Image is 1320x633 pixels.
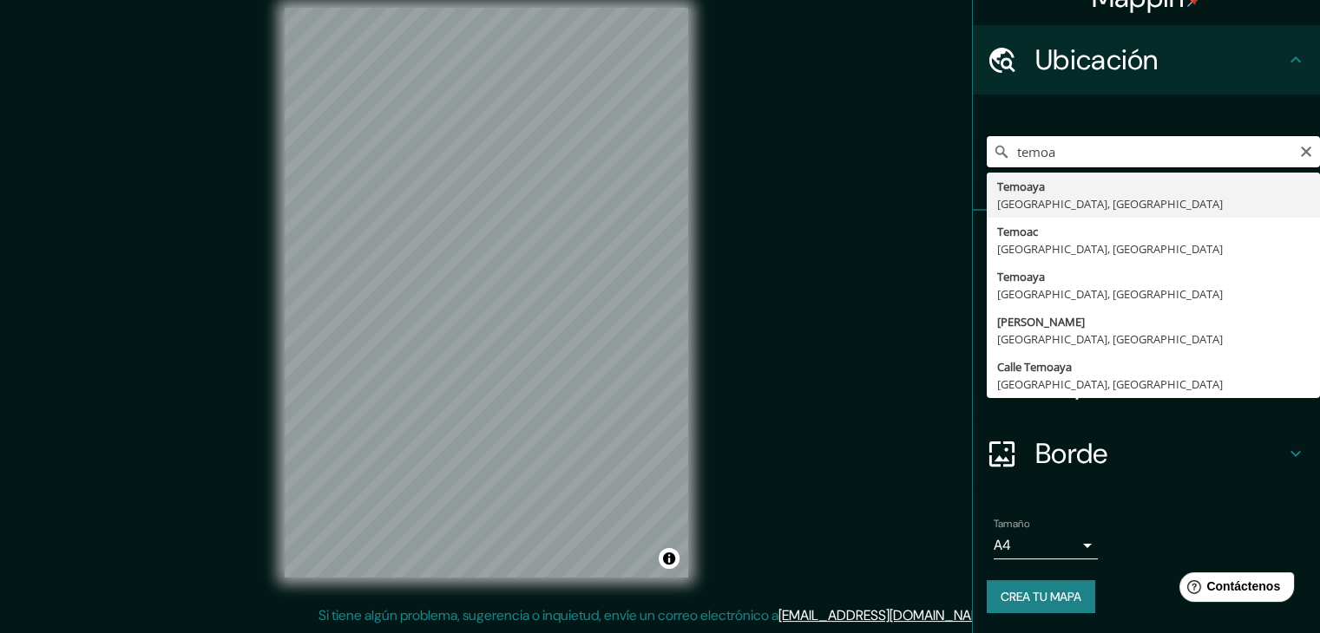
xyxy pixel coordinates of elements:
[997,359,1072,375] font: Calle Temoaya
[973,419,1320,488] div: Borde
[1001,589,1081,604] font: Crea tu mapa
[659,548,680,569] button: Activar o desactivar atribución
[1035,435,1108,472] font: Borde
[997,376,1223,392] font: [GEOGRAPHIC_DATA], [GEOGRAPHIC_DATA]
[997,241,1223,257] font: [GEOGRAPHIC_DATA], [GEOGRAPHIC_DATA]
[778,606,993,624] a: [EMAIL_ADDRESS][DOMAIN_NAME]
[987,136,1320,167] input: Elige tu ciudad o zona
[994,536,1011,554] font: A4
[997,224,1038,239] font: Temoac
[987,580,1095,613] button: Crea tu mapa
[994,517,1029,531] font: Tamaño
[994,532,1098,559] div: A4
[973,211,1320,280] div: Patas
[997,269,1045,284] font: Temoaya
[1299,142,1313,159] button: Claro
[997,331,1223,347] font: [GEOGRAPHIC_DATA], [GEOGRAPHIC_DATA]
[997,314,1085,330] font: [PERSON_NAME]
[997,196,1223,212] font: [GEOGRAPHIC_DATA], [GEOGRAPHIC_DATA]
[997,286,1223,302] font: [GEOGRAPHIC_DATA], [GEOGRAPHIC_DATA]
[973,25,1320,95] div: Ubicación
[285,8,688,578] canvas: Mapa
[997,179,1045,194] font: Temoaya
[1035,42,1159,78] font: Ubicación
[973,280,1320,349] div: Estilo
[1166,565,1301,614] iframe: Lanzador de widgets de ayuda
[973,349,1320,419] div: Disposición
[319,606,778,624] font: Si tiene algún problema, sugerencia o inquietud, envíe un correo electrónico a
